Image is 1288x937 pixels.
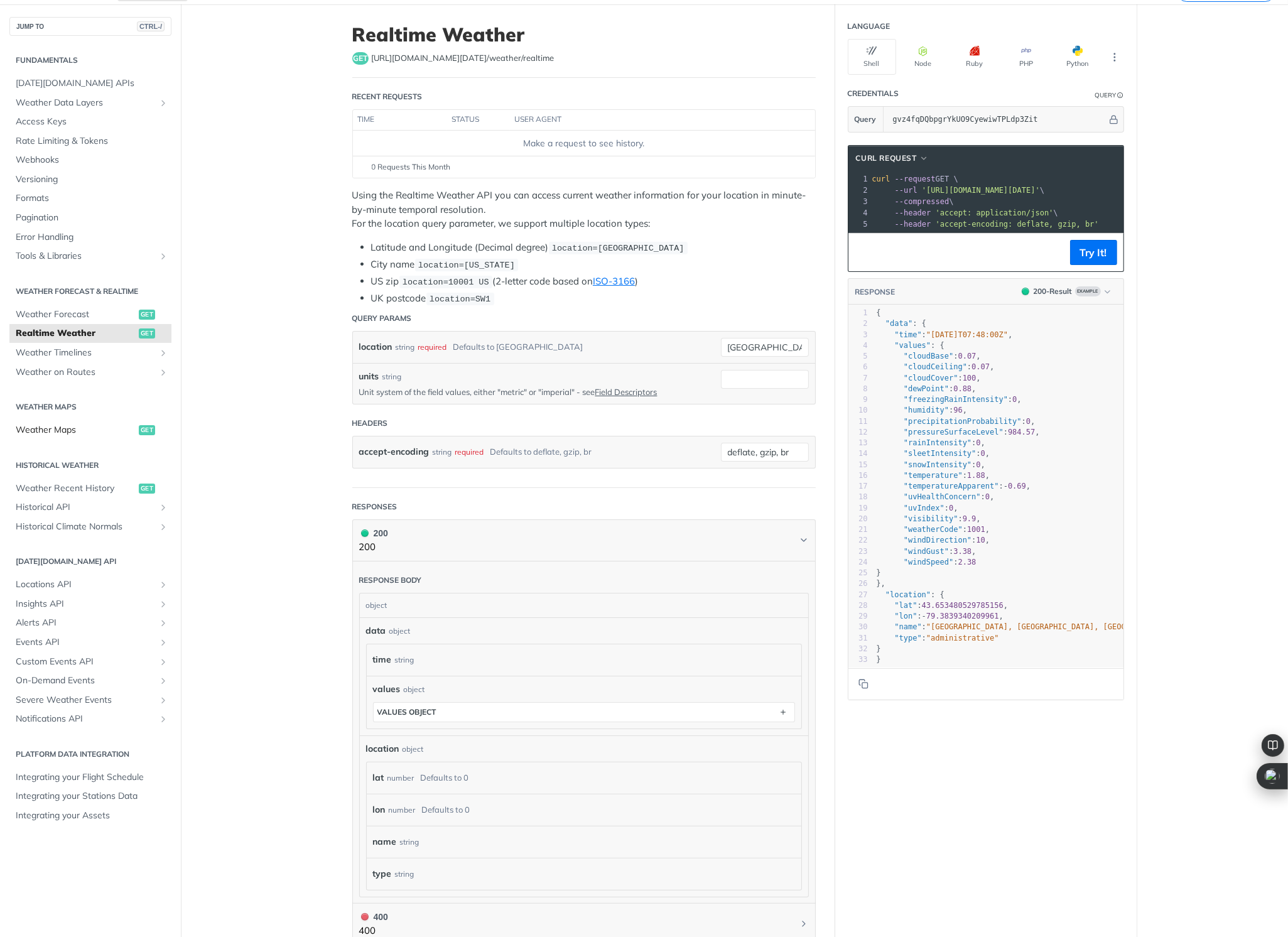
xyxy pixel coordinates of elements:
div: values object [377,707,436,717]
div: 25 [848,568,868,578]
span: "rainIntensity" [904,438,971,447]
div: object [389,626,411,637]
span: "name" [894,622,921,631]
span: 0 [949,504,953,512]
span: : , [877,482,1031,490]
a: Field Descriptors [595,387,658,397]
div: Language [848,21,890,32]
span: 200 [1022,288,1029,295]
span: Weather Timelines [16,347,155,359]
span: : , [877,395,1022,404]
a: Tools & LibrariesShow subpages for Tools & Libraries [9,247,171,266]
span: [DATE][DOMAIN_NAME] APIs [16,77,168,90]
span: \ [872,186,1045,195]
span: https://api.tomorrow.io/v4/weather/realtime [372,52,555,65]
span: : , [877,504,958,512]
a: Historical Climate NormalsShow subpages for Historical Climate Normals [9,517,171,536]
span: : { [877,319,927,328]
span: : , [877,460,986,469]
span: : , [877,601,1009,610]
span: - [922,612,926,620]
a: Weather Recent Historyget [9,479,171,498]
span: Weather Data Layers [16,97,155,109]
span: "lon" [894,612,917,620]
span: \ [872,209,1058,217]
div: Make a request to see history. [357,137,809,150]
span: : , [877,514,981,523]
div: 16 [848,470,868,481]
span: "sleetIntensity" [904,449,977,458]
div: 8 [848,384,868,394]
span: 9.9 [963,514,977,523]
span: 984.57 [1008,428,1035,436]
button: Show subpages for Weather on Routes [158,367,168,377]
button: Query [848,107,884,132]
label: name [373,833,397,851]
span: "dewPoint" [904,384,949,393]
li: City name [371,257,816,272]
span: "windGust" [904,547,949,556]
span: Webhooks [16,154,168,166]
a: On-Demand EventsShow subpages for On-Demand Events [9,671,171,690]
span: } [877,568,881,577]
span: "snowIntensity" [904,460,971,469]
button: Show subpages for Events API [158,637,168,647]
div: 6 [848,362,868,372]
p: Unit system of the field values, either "metric" or "imperial" - see [359,386,702,398]
span: : [877,634,999,642]
a: Historical APIShow subpages for Historical API [9,498,171,517]
a: Weather Mapsget [9,421,171,440]
span: Access Keys [16,116,168,128]
a: Weather TimelinesShow subpages for Weather Timelines [9,344,171,362]
span: 'accept: application/json' [936,209,1054,217]
span: Custom Events API [16,656,155,668]
span: "temperatureApparent" [904,482,999,490]
div: Defaults to deflate, gzip, br [490,443,592,461]
span: Events API [16,636,155,649]
span: "temperature" [904,471,963,480]
span: : , [877,374,981,382]
span: 0 [976,438,980,447]
a: Versioning [9,170,171,189]
span: 0 Requests This Month [372,161,451,173]
span: get [139,425,155,435]
div: required [418,338,447,356]
span: : { [877,341,944,350]
a: Realtime Weatherget [9,324,171,343]
span: "time" [894,330,921,339]
span: "data" [885,319,912,328]
span: "weatherCode" [904,525,963,534]
div: 27 [848,590,868,600]
span: 200 [361,529,369,537]
div: 21 [848,524,868,535]
span: location=[US_STATE] [418,261,515,270]
a: Error Handling [9,228,171,247]
span: : , [877,536,990,544]
span: Alerts API [16,617,155,629]
button: PHP [1002,39,1051,75]
span: "location" [885,590,931,599]
p: 200 [359,540,388,555]
a: Rate Limiting & Tokens [9,132,171,151]
span: \ [872,197,954,206]
h2: [DATE][DOMAIN_NAME] API [9,556,171,567]
span: 43.653480529785156 [922,601,1004,610]
div: Credentials [848,88,899,99]
span: : [877,558,977,566]
button: Show subpages for Locations API [158,580,168,590]
button: 200200-ResultExample [1015,285,1117,298]
div: 23 [848,546,868,557]
span: Severe Weather Events [16,694,155,707]
p: Using the Realtime Weather API you can access current weather information for your location in mi... [352,188,816,231]
span: Formats [16,192,168,205]
div: 19 [848,503,868,514]
span: --compressed [895,197,950,206]
a: Pagination [9,209,171,227]
button: Ruby [951,39,999,75]
a: Access Keys [9,112,171,131]
div: 7 [848,373,868,384]
span: Weather on Routes [16,366,155,379]
div: Query Params [352,313,412,324]
li: Latitude and Longitude (Decimal degree) [371,241,816,255]
span: : { [877,590,944,599]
